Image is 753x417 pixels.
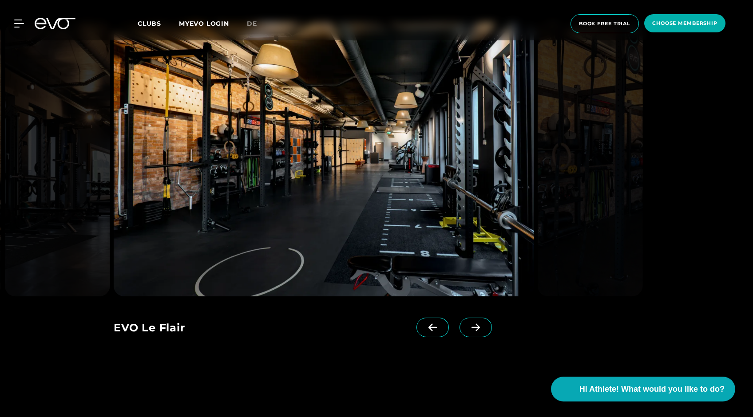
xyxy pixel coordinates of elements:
img: evofitness [114,23,534,296]
span: choose membership [652,20,717,27]
span: de [247,20,257,28]
a: de [247,19,268,29]
img: evofitness [538,23,643,296]
a: Clubs [138,19,179,28]
span: Clubs [138,20,161,28]
a: book free trial [568,14,642,33]
a: choose membership [642,14,728,33]
a: MYEVO LOGIN [179,20,229,28]
span: book free trial [579,20,630,28]
span: Hi Athlete! What would you like to do? [579,383,725,395]
img: evofitness [5,23,110,296]
button: Hi Athlete! What would you like to do? [551,377,735,401]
